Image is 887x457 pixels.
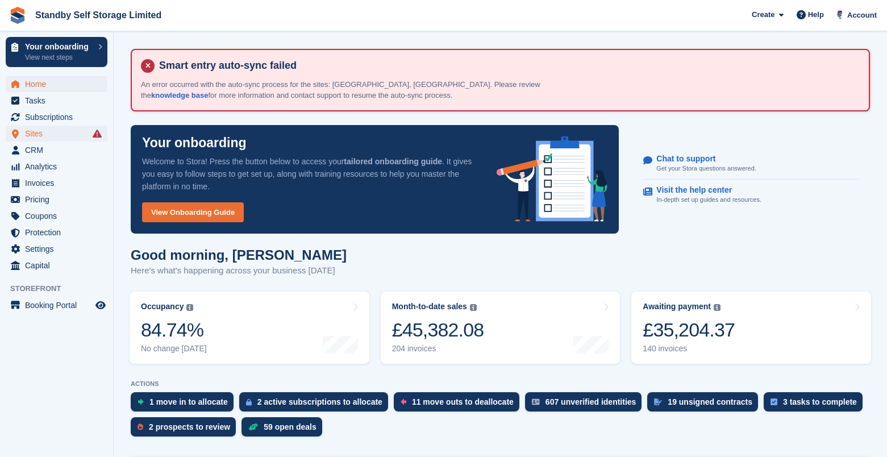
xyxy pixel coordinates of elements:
a: menu [6,109,107,125]
p: Visit the help center [656,185,752,195]
a: menu [6,76,107,92]
a: Awaiting payment £35,204.37 140 invoices [631,292,871,364]
a: Standby Self Storage Limited [31,6,166,24]
span: Sites [25,126,93,142]
img: icon-info-grey-7440780725fd019a000dd9b08b2336e03edf1995a4989e88bcd33f0948082b44.svg [470,304,477,311]
a: View Onboarding Guide [142,202,244,222]
a: menu [6,175,107,191]
p: In-depth set up guides and resources. [656,195,761,205]
p: Your onboarding [25,43,93,51]
a: menu [6,297,107,313]
p: An error occurred with the auto-sync process for the sites: [GEOGRAPHIC_DATA], [GEOGRAPHIC_DATA].... [141,79,567,101]
p: ACTIONS [131,380,870,388]
a: 11 move outs to deallocate [394,392,525,417]
a: Preview store [94,298,107,312]
div: 607 unverified identities [545,397,636,406]
strong: tailored onboarding guide [344,157,442,166]
a: menu [6,126,107,142]
a: Your onboarding View next steps [6,37,107,67]
span: Home [25,76,93,92]
img: stora-icon-8386f47178a22dfd0bd8f6a31ec36ba5ce8667c1dd55bd0f319d3a0aa187defe.svg [9,7,26,24]
span: Analytics [25,159,93,175]
div: 1 move in to allocate [149,397,228,406]
img: icon-info-grey-7440780725fd019a000dd9b08b2336e03edf1995a4989e88bcd33f0948082b44.svg [186,304,193,311]
a: 2 prospects to review [131,417,241,442]
img: task-75834270c22a3079a89374b754ae025e5fb1db73e45f91037f5363f120a921f8.svg [771,398,777,405]
h1: Good morning, [PERSON_NAME] [131,247,347,263]
p: View next steps [25,52,93,63]
div: 84.74% [141,318,207,342]
div: £45,382.08 [392,318,484,342]
img: prospect-51fa495bee0391a8d652442698ab0144808aea92771e9ea1ae160a38d050c398.svg [138,423,143,430]
div: 59 open deals [264,422,317,431]
img: contract_signature_icon-13c848040528278c33f63329250d36e43548de30e8caae1d1a13099fd9432cc5.svg [654,398,662,405]
a: menu [6,93,107,109]
p: Your onboarding [142,136,247,149]
div: 140 invoices [643,344,735,354]
div: 2 prospects to review [149,422,230,431]
div: Month-to-date sales [392,302,467,311]
a: knowledge base [151,91,208,99]
a: 59 open deals [241,417,328,442]
a: menu [6,192,107,207]
img: move_outs_to_deallocate_icon-f764333ba52eb49d3ac5e1228854f67142a1ed5810a6f6cc68b1a99e826820c5.svg [401,398,406,405]
img: icon-info-grey-7440780725fd019a000dd9b08b2336e03edf1995a4989e88bcd33f0948082b44.svg [714,304,721,311]
span: CRM [25,142,93,158]
img: Glenn Fisher [834,9,846,20]
span: Settings [25,241,93,257]
div: 204 invoices [392,344,484,354]
span: Protection [25,225,93,240]
a: menu [6,225,107,240]
div: 11 move outs to deallocate [412,397,514,406]
span: Booking Portal [25,297,93,313]
a: 2 active subscriptions to allocate [239,392,394,417]
a: Visit the help center In-depth set up guides and resources. [643,180,859,210]
img: deal-1b604bf984904fb50ccaf53a9ad4b4a5d6e5aea283cecdc64d6e3604feb123c2.svg [248,423,258,431]
img: move_ins_to_allocate_icon-fdf77a2bb77ea45bf5b3d319d69a93e2d87916cf1d5bf7949dd705db3b84f3ca.svg [138,398,144,405]
div: 3 tasks to complete [783,397,857,406]
a: Chat to support Get your Stora questions answered. [643,148,859,180]
div: £35,204.37 [643,318,735,342]
a: menu [6,257,107,273]
p: Here's what's happening across your business [DATE] [131,264,347,277]
a: 607 unverified identities [525,392,648,417]
img: active_subscription_to_allocate_icon-d502201f5373d7db506a760aba3b589e785aa758c864c3986d89f69b8ff3... [246,398,252,406]
p: Get your Stora questions answered. [656,164,756,173]
a: 1 move in to allocate [131,392,239,417]
span: Coupons [25,208,93,224]
span: Account [847,10,877,21]
div: 2 active subscriptions to allocate [257,397,382,406]
span: Create [752,9,774,20]
a: Month-to-date sales £45,382.08 204 invoices [381,292,621,364]
a: 19 unsigned contracts [647,392,764,417]
img: onboarding-info-6c161a55d2c0e0a8cae90662b2fe09162a5109e8cc188191df67fb4f79e88e88.svg [497,136,608,222]
h4: Smart entry auto-sync failed [155,59,860,72]
span: Capital [25,257,93,273]
span: Tasks [25,93,93,109]
span: Pricing [25,192,93,207]
a: menu [6,159,107,175]
a: menu [6,208,107,224]
p: Chat to support [656,154,747,164]
span: Invoices [25,175,93,191]
div: 19 unsigned contracts [668,397,752,406]
div: No change [DATE] [141,344,207,354]
span: Help [808,9,824,20]
a: Occupancy 84.74% No change [DATE] [130,292,369,364]
div: Awaiting payment [643,302,711,311]
p: Welcome to Stora! Press the button below to access your . It gives you easy to follow steps to ge... [142,155,478,193]
a: menu [6,142,107,158]
span: Subscriptions [25,109,93,125]
a: menu [6,241,107,257]
img: verify_identity-adf6edd0f0f0b5bbfe63781bf79b02c33cf7c696d77639b501bdc392416b5a36.svg [532,398,540,405]
i: Smart entry sync failures have occurred [93,129,102,138]
div: Occupancy [141,302,184,311]
a: 3 tasks to complete [764,392,868,417]
span: Storefront [10,283,113,294]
